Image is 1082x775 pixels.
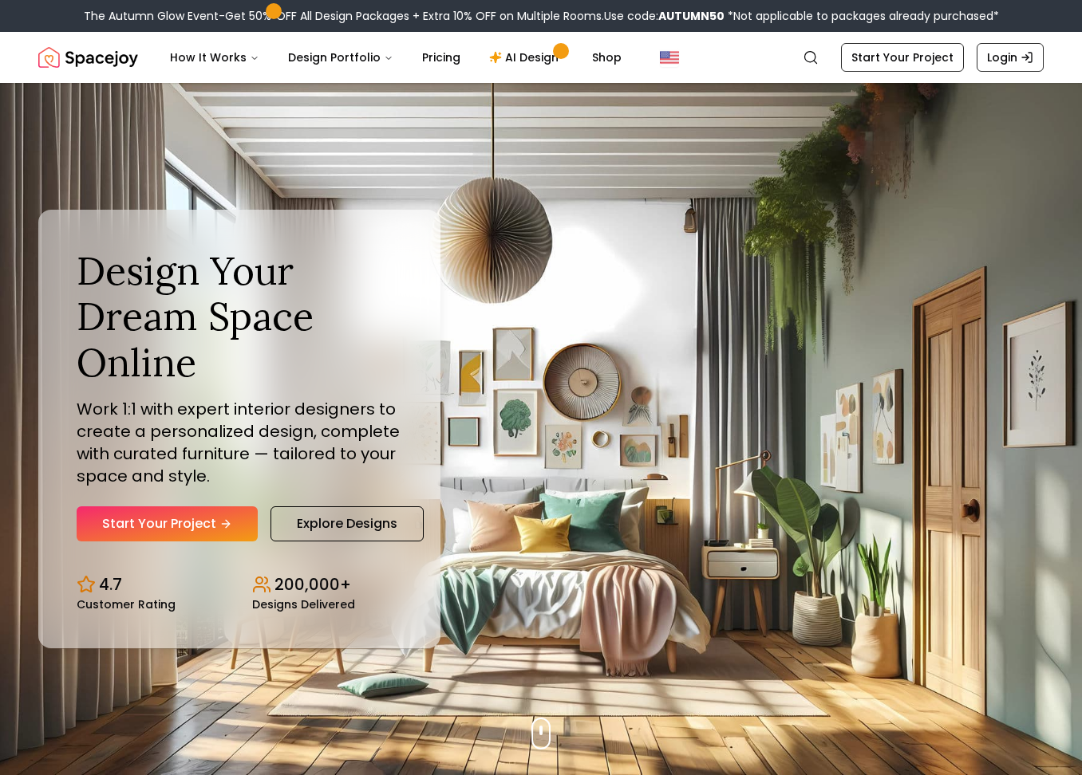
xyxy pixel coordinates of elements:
a: Pricing [409,41,473,73]
a: AI Design [476,41,576,73]
img: Spacejoy Logo [38,41,138,73]
p: 4.7 [99,573,122,596]
span: Use code: [604,8,725,24]
a: Explore Designs [270,506,424,541]
nav: Global [38,32,1044,83]
p: 200,000+ [274,573,351,596]
a: Login [977,43,1044,72]
img: United States [660,48,679,67]
p: Work 1:1 with expert interior designers to create a personalized design, complete with curated fu... [77,398,402,487]
a: Shop [579,41,634,73]
div: Design stats [77,561,402,610]
span: *Not applicable to packages already purchased* [725,8,999,24]
nav: Main [157,41,634,73]
small: Designs Delivered [252,599,355,610]
h1: Design Your Dream Space Online [77,248,402,386]
a: Start Your Project [77,506,258,541]
button: How It Works [157,41,272,73]
small: Customer Rating [77,599,176,610]
button: Design Portfolio [275,41,406,73]
a: Spacejoy [38,41,138,73]
a: Start Your Project [841,43,964,72]
div: The Autumn Glow Event-Get 50% OFF All Design Packages + Extra 10% OFF on Multiple Rooms. [84,8,999,24]
b: AUTUMN50 [658,8,725,24]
